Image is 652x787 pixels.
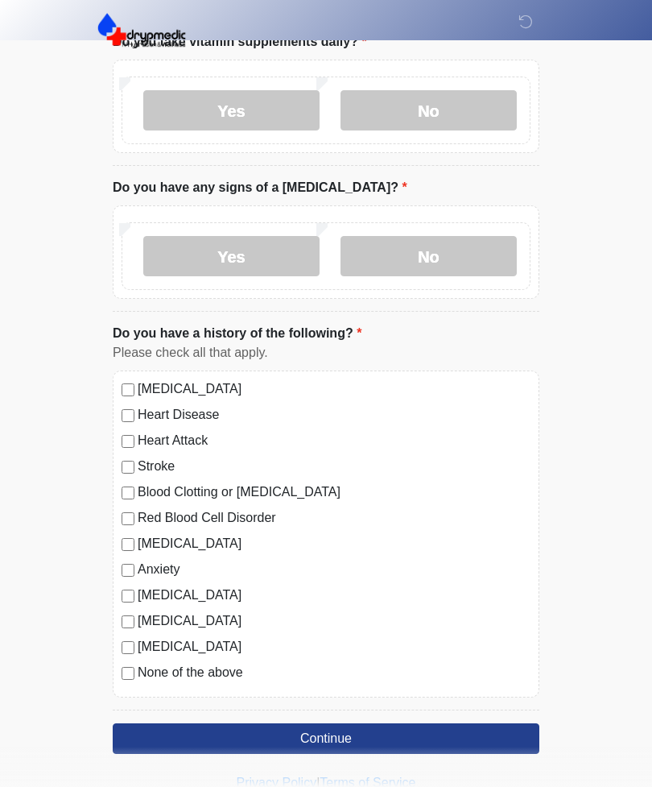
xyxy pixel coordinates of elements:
input: None of the above [122,667,134,680]
label: No [340,236,517,276]
input: Red Blood Cell Disorder [122,512,134,525]
button: Continue [113,723,539,754]
label: Yes [143,236,320,276]
div: Please check all that apply. [113,343,539,362]
label: No [340,90,517,130]
label: [MEDICAL_DATA] [138,637,530,657]
input: [MEDICAL_DATA] [122,383,134,396]
label: Anxiety [138,560,530,579]
input: [MEDICAL_DATA] [122,590,134,603]
img: DrypMedic IV Hydration & Wellness Logo [97,12,187,49]
label: [MEDICAL_DATA] [138,586,530,605]
label: Blood Clotting or [MEDICAL_DATA] [138,483,530,502]
input: [MEDICAL_DATA] [122,615,134,628]
label: [MEDICAL_DATA] [138,611,530,631]
label: None of the above [138,663,530,682]
input: Anxiety [122,564,134,577]
label: Do you have any signs of a [MEDICAL_DATA]? [113,178,407,197]
input: [MEDICAL_DATA] [122,641,134,654]
label: Do you have a history of the following? [113,324,361,343]
input: Stroke [122,461,134,474]
label: Red Blood Cell Disorder [138,508,530,528]
label: [MEDICAL_DATA] [138,534,530,553]
label: Heart Disease [138,405,530,425]
input: [MEDICAL_DATA] [122,538,134,551]
input: Heart Disease [122,409,134,422]
label: Heart Attack [138,431,530,450]
label: Stroke [138,457,530,476]
input: Heart Attack [122,435,134,448]
label: Yes [143,90,320,130]
label: [MEDICAL_DATA] [138,379,530,399]
input: Blood Clotting or [MEDICAL_DATA] [122,487,134,499]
